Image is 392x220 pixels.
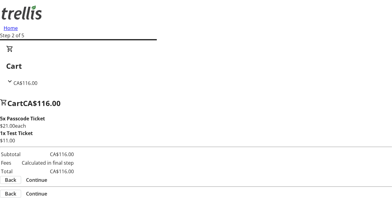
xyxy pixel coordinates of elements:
[21,159,74,167] td: Calculated in final step
[5,176,16,184] span: Back
[1,167,21,175] td: Total
[23,98,61,108] span: CA$116.00
[21,167,74,175] td: CA$116.00
[21,176,52,184] button: Continue
[1,150,21,158] td: Subtotal
[7,98,23,108] span: Cart
[21,190,52,197] button: Continue
[6,45,386,87] div: CartCA$116.00
[13,80,37,86] span: CA$116.00
[26,190,47,197] span: Continue
[6,61,386,71] h2: Cart
[5,190,16,197] span: Back
[21,150,74,158] td: CA$116.00
[26,176,47,184] span: Continue
[1,159,21,167] td: Fees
